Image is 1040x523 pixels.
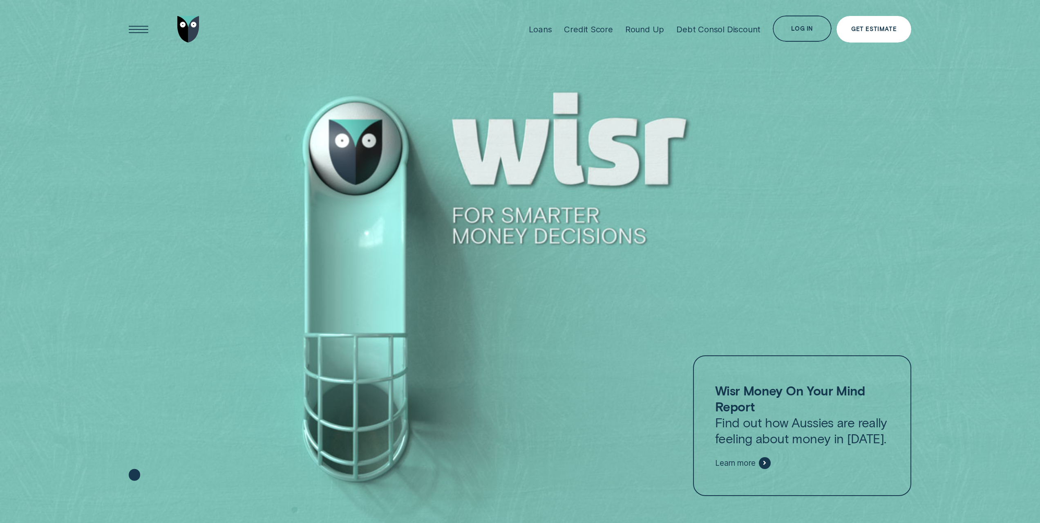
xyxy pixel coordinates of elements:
[715,382,889,446] p: Find out how Aussies are really feeling about money in [DATE].
[177,16,199,43] img: Wisr
[773,16,832,42] button: Log in
[676,24,760,34] div: Debt Consol Discount
[715,458,756,468] span: Learn more
[625,24,664,34] div: Round Up
[851,27,897,32] div: Get Estimate
[529,24,552,34] div: Loans
[693,355,911,496] a: Wisr Money On Your Mind ReportFind out how Aussies are really feeling about money in [DATE].Learn...
[715,383,865,414] strong: Wisr Money On Your Mind Report
[564,24,613,34] div: Credit Score
[836,16,911,43] a: Get Estimate
[125,16,152,43] button: Open Menu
